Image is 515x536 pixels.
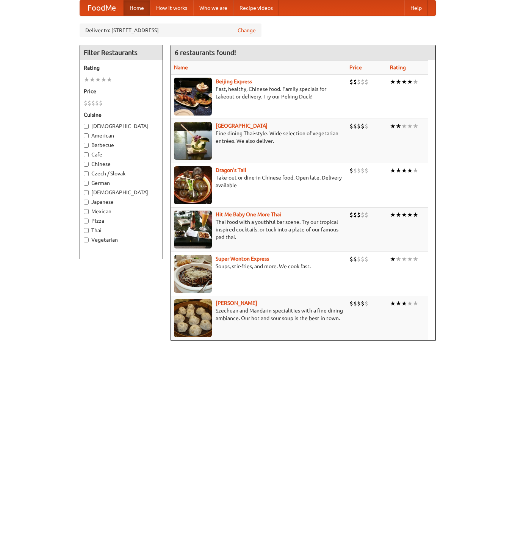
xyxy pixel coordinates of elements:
a: Recipe videos [233,0,279,16]
label: Pizza [84,217,159,225]
input: Chinese [84,162,89,167]
label: Chinese [84,160,159,168]
li: $ [365,255,368,263]
img: shandong.jpg [174,299,212,337]
li: ★ [401,211,407,219]
a: FoodMe [80,0,124,16]
label: Czech / Slovak [84,170,159,177]
li: $ [88,99,91,107]
label: [DEMOGRAPHIC_DATA] [84,189,159,196]
li: $ [365,122,368,130]
h5: Cuisine [84,111,159,119]
li: ★ [413,255,418,263]
li: $ [353,78,357,86]
li: $ [365,211,368,219]
li: ★ [396,78,401,86]
a: Dragon's Tail [216,167,246,173]
li: $ [353,166,357,175]
li: ★ [396,299,401,308]
li: ★ [390,78,396,86]
label: Thai [84,227,159,234]
li: ★ [390,166,396,175]
img: dragon.jpg [174,166,212,204]
div: Deliver to: [STREET_ADDRESS] [80,23,261,37]
li: $ [357,211,361,219]
li: ★ [106,75,112,84]
li: ★ [95,75,101,84]
li: ★ [84,75,89,84]
li: $ [357,255,361,263]
li: ★ [413,122,418,130]
li: $ [353,299,357,308]
label: Japanese [84,198,159,206]
li: $ [99,99,103,107]
a: Name [174,64,188,70]
li: $ [361,299,365,308]
li: ★ [89,75,95,84]
a: Who we are [193,0,233,16]
li: ★ [413,299,418,308]
p: Fast, healthy, Chinese food. Family specials for takeout or delivery. Try our Peking Duck! [174,85,344,100]
a: Beijing Express [216,78,252,84]
input: Cafe [84,152,89,157]
li: $ [365,78,368,86]
li: $ [357,78,361,86]
li: ★ [407,78,413,86]
li: $ [349,255,353,263]
p: Szechuan and Mandarin specialities with a fine dining ambiance. Our hot and sour soup is the best... [174,307,344,322]
li: $ [361,78,365,86]
li: $ [349,211,353,219]
b: [PERSON_NAME] [216,300,257,306]
input: [DEMOGRAPHIC_DATA] [84,190,89,195]
h5: Price [84,88,159,95]
a: Home [124,0,150,16]
li: ★ [401,122,407,130]
li: ★ [407,122,413,130]
li: ★ [413,78,418,86]
ng-pluralize: 6 restaurants found! [175,49,236,56]
li: $ [361,255,365,263]
a: [GEOGRAPHIC_DATA] [216,123,268,129]
img: superwonton.jpg [174,255,212,293]
p: Soups, stir-fries, and more. We cook fast. [174,263,344,270]
li: ★ [390,299,396,308]
li: ★ [396,211,401,219]
a: Help [404,0,428,16]
label: Mexican [84,208,159,215]
input: Czech / Slovak [84,171,89,176]
li: ★ [396,255,401,263]
label: Barbecue [84,141,159,149]
li: $ [84,99,88,107]
label: American [84,132,159,139]
li: ★ [401,166,407,175]
li: $ [91,99,95,107]
li: $ [349,166,353,175]
input: Vegetarian [84,238,89,242]
p: Thai food with a youthful bar scene. Try our tropical inspired cocktails, or tuck into a plate of... [174,218,344,241]
li: $ [357,299,361,308]
h5: Rating [84,64,159,72]
li: $ [361,122,365,130]
p: Take-out or dine-in Chinese food. Open late. Delivery available [174,174,344,189]
li: ★ [401,78,407,86]
input: Barbecue [84,143,89,148]
li: $ [353,211,357,219]
li: $ [349,299,353,308]
li: $ [353,122,357,130]
a: Hit Me Baby One More Thai [216,211,281,217]
li: ★ [407,299,413,308]
li: ★ [407,255,413,263]
li: ★ [101,75,106,84]
li: ★ [413,211,418,219]
a: Super Wonton Express [216,256,269,262]
li: $ [349,78,353,86]
input: Thai [84,228,89,233]
img: satay.jpg [174,122,212,160]
a: Price [349,64,362,70]
li: ★ [396,122,401,130]
input: Mexican [84,209,89,214]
